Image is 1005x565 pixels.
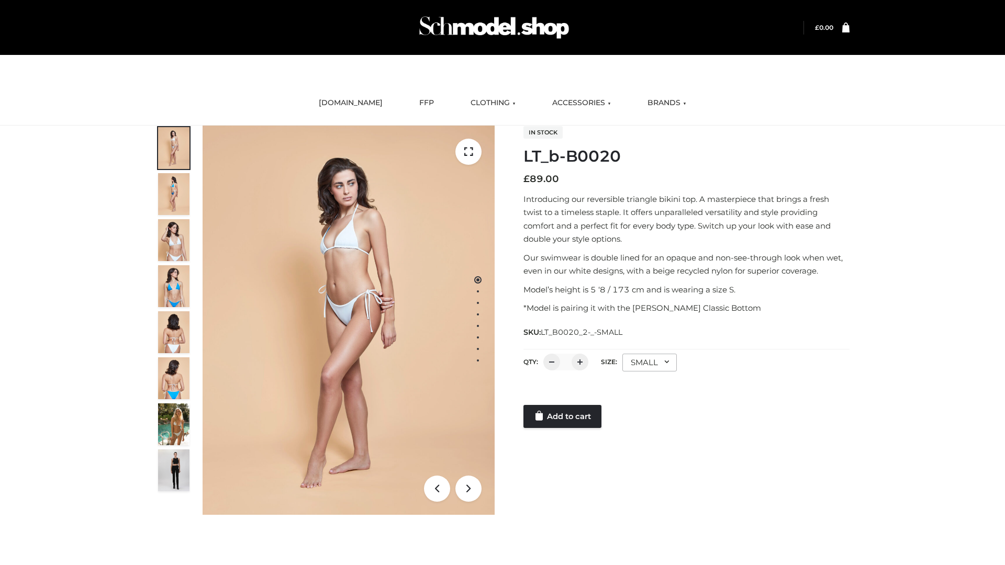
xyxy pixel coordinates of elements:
span: In stock [523,126,563,139]
a: £0.00 [815,24,833,31]
a: CLOTHING [463,92,523,115]
bdi: 0.00 [815,24,833,31]
bdi: 89.00 [523,173,559,185]
label: Size: [601,358,617,366]
a: [DOMAIN_NAME] [311,92,390,115]
img: ArielClassicBikiniTop_CloudNine_AzureSky_OW114ECO_7-scaled.jpg [158,311,189,353]
span: LT_B0020_2-_-SMALL [541,327,622,337]
img: 49df5f96394c49d8b5cbdcda3511328a.HD-1080p-2.5Mbps-49301101_thumbnail.jpg [158,449,189,491]
a: BRANDS [640,92,694,115]
img: Arieltop_CloudNine_AzureSky2.jpg [158,403,189,445]
img: ArielClassicBikiniTop_CloudNine_AzureSky_OW114ECO_3-scaled.jpg [158,219,189,261]
span: SKU: [523,326,623,338]
a: Add to cart [523,405,601,428]
span: £ [523,173,530,185]
div: SMALL [622,354,677,371]
img: ArielClassicBikiniTop_CloudNine_AzureSky_OW114ECO_1 [203,126,495,515]
label: QTY: [523,358,538,366]
a: FFP [411,92,442,115]
p: Model’s height is 5 ‘8 / 173 cm and is wearing a size S. [523,283,850,297]
img: ArielClassicBikiniTop_CloudNine_AzureSky_OW114ECO_2-scaled.jpg [158,173,189,215]
img: Schmodel Admin 964 [416,7,573,48]
img: ArielClassicBikiniTop_CloudNine_AzureSky_OW114ECO_1-scaled.jpg [158,127,189,169]
a: ACCESSORIES [544,92,619,115]
p: Our swimwear is double lined for an opaque and non-see-through look when wet, even in our white d... [523,251,850,278]
p: Introducing our reversible triangle bikini top. A masterpiece that brings a fresh twist to a time... [523,193,850,246]
h1: LT_b-B0020 [523,147,850,166]
p: *Model is pairing it with the [PERSON_NAME] Classic Bottom [523,301,850,315]
img: ArielClassicBikiniTop_CloudNine_AzureSky_OW114ECO_4-scaled.jpg [158,265,189,307]
span: £ [815,24,819,31]
img: ArielClassicBikiniTop_CloudNine_AzureSky_OW114ECO_8-scaled.jpg [158,357,189,399]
